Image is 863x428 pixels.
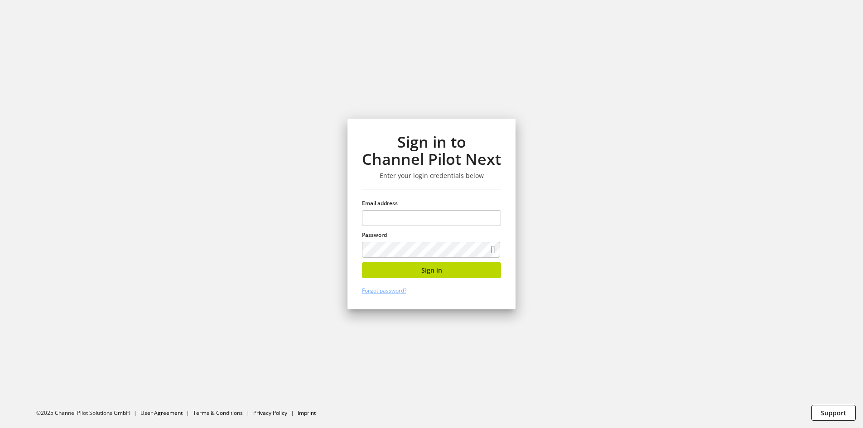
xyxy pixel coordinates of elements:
[362,231,387,239] span: Password
[193,409,243,417] a: Terms & Conditions
[298,409,316,417] a: Imprint
[36,409,140,417] li: ©2025 Channel Pilot Solutions GmbH
[362,287,406,294] a: Forgot password?
[362,133,501,168] h1: Sign in to Channel Pilot Next
[362,199,398,207] span: Email address
[362,262,501,278] button: Sign in
[811,405,856,421] button: Support
[421,265,442,275] span: Sign in
[140,409,183,417] a: User Agreement
[253,409,287,417] a: Privacy Policy
[362,172,501,180] h3: Enter your login credentials below
[821,408,846,418] span: Support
